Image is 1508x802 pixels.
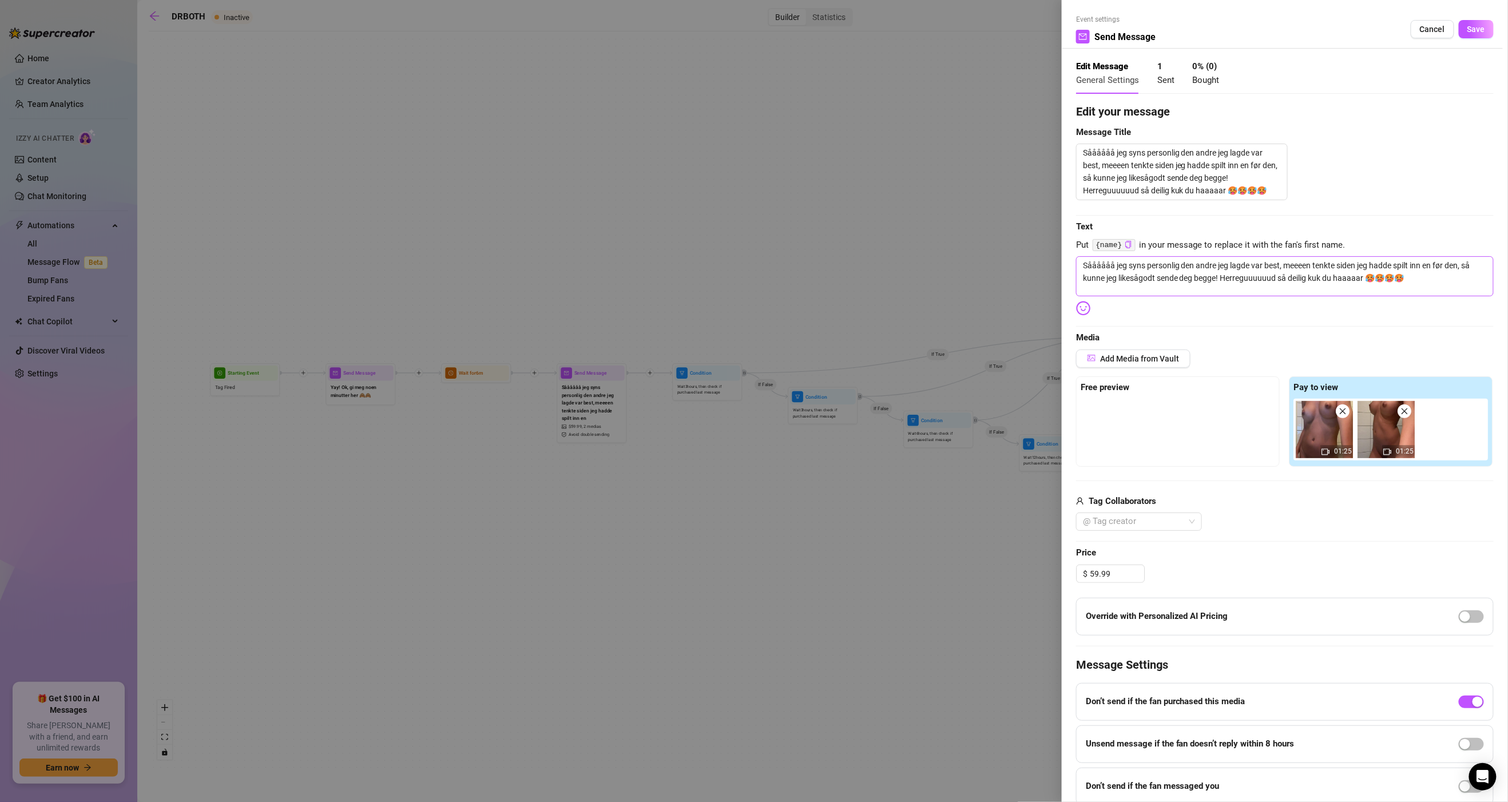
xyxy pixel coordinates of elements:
div: Open Intercom Messenger [1469,763,1497,791]
strong: Tag Collaborators [1089,496,1156,506]
strong: Media [1076,332,1100,343]
span: Bought [1193,75,1220,85]
img: svg%3e [1076,301,1091,316]
strong: Don’t send if the fan messaged you [1086,781,1220,791]
input: Free [1090,565,1144,582]
img: media [1296,401,1353,458]
strong: Edit Message [1076,61,1128,72]
span: Put in your message to replace it with the fan's first name. [1076,239,1494,252]
span: 01:25 [1396,447,1414,455]
span: Send Message [1094,30,1156,44]
span: video-camera [1383,448,1391,456]
span: General Settings [1076,75,1139,85]
strong: 1 [1157,61,1162,72]
strong: Free preview [1081,382,1129,392]
span: mail [1079,33,1087,41]
strong: Edit your message [1076,105,1170,118]
span: Cancel [1420,25,1445,34]
span: copy [1125,241,1132,248]
strong: Price [1076,547,1096,558]
span: picture [1088,354,1096,362]
strong: Pay to view [1293,382,1338,392]
code: {name} [1093,239,1136,251]
span: Add Media from Vault [1100,354,1179,363]
div: 01:25 [1296,401,1353,458]
img: media [1358,401,1415,458]
span: close [1339,407,1347,415]
span: Save [1467,25,1485,34]
strong: Don’t send if the fan purchased this media [1086,696,1245,706]
span: user [1076,495,1084,509]
textarea: Såååååå jeg syns personlig den andre jeg lagde var best, meeeen tenkte siden jeg hadde spilt inn ... [1076,144,1288,200]
strong: Message Title [1076,127,1131,137]
textarea: Såååååå jeg syns personlig den andre jeg lagde var best, meeeen tenkte siden jeg hadde spilt inn ... [1076,256,1494,296]
strong: Override with Personalized AI Pricing [1086,611,1228,621]
button: Click to Copy [1125,241,1132,249]
strong: Text [1076,221,1093,232]
span: Sent [1157,75,1174,85]
div: 01:25 [1358,401,1415,458]
button: Cancel [1411,20,1454,38]
strong: 0 % ( 0 ) [1193,61,1217,72]
span: 01:25 [1334,447,1352,455]
span: Event settings [1076,14,1156,25]
span: video-camera [1322,448,1330,456]
span: close [1400,407,1408,415]
strong: Unsend message if the fan doesn’t reply within 8 hours [1086,739,1295,749]
button: Add Media from Vault [1076,350,1190,368]
button: Save [1459,20,1494,38]
h4: Message Settings [1076,657,1494,673]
